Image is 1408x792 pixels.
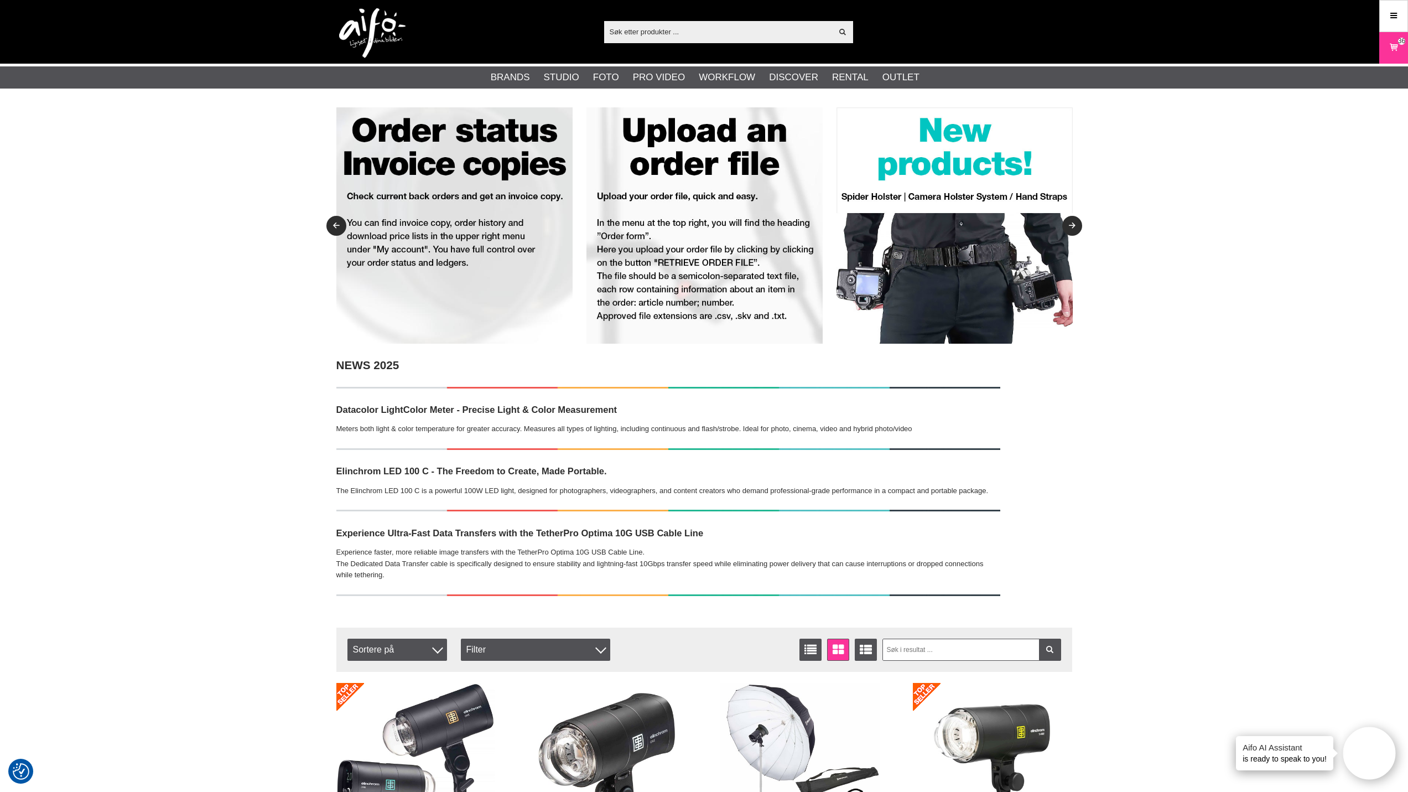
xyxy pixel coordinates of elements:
[13,762,29,781] button: Samtykkepreferanser
[769,70,818,85] a: Discover
[336,387,1000,389] img: NEWS!
[336,405,617,415] strong: Datacolor LightColor Meter - Precise Light & Color Measurement
[1398,36,1405,46] span: 36
[336,423,1000,435] p: Meters both light & color temperature for greater accuracy. Measures all types of lighting, inclu...
[336,107,573,344] img: Ad:RET003 banner-resel-account-bgr.jpg
[336,358,1000,374] h2: NEWS 2025
[882,639,1061,661] input: Søk i resultat ...
[336,448,1000,450] img: NEWS!
[461,639,610,661] div: Filter
[336,485,1000,497] p: The Elinchrom LED 100 C is a powerful 100W LED light, designed for photographers, videographers, ...
[326,216,346,236] button: Previous
[1039,639,1061,661] a: Filter
[13,763,29,780] img: Revisit consent button
[699,70,755,85] a: Workflow
[837,107,1073,344] img: Ad:RET009 banner-resel-new-spihol.jpg
[799,639,822,661] a: Vis liste
[832,70,869,85] a: Rental
[855,639,877,661] a: Utvidet liste
[633,70,685,85] a: Pro Video
[339,8,406,58] img: logo.png
[827,639,849,661] a: Vindusvisning
[586,107,823,344] img: Ad:RET002 banner-resel-upload-bgr.jpg
[1062,216,1082,236] button: Next
[336,594,1000,596] img: NEWS!
[1243,742,1327,753] h4: Aifo AI Assistant
[544,70,579,85] a: Studio
[347,639,447,661] span: Sortere på
[336,547,1000,581] p: Experience faster, more reliable image transfers with the TetherPro Optima 10G USB Cable Line. Th...
[491,70,530,85] a: Brands
[1236,736,1333,770] div: is ready to speak to you!
[882,70,919,85] a: Outlet
[604,23,833,40] input: Søk etter produkter ...
[593,70,619,85] a: Foto
[336,466,607,477] strong: Elinchrom LED 100 C - The Freedom to Create, Made Portable.
[336,510,1000,511] img: NEWS!
[336,528,704,539] strong: Experience Ultra-Fast Data Transfers with the TetherPro Optima 10G USB Cable Line
[1380,35,1407,61] a: 36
